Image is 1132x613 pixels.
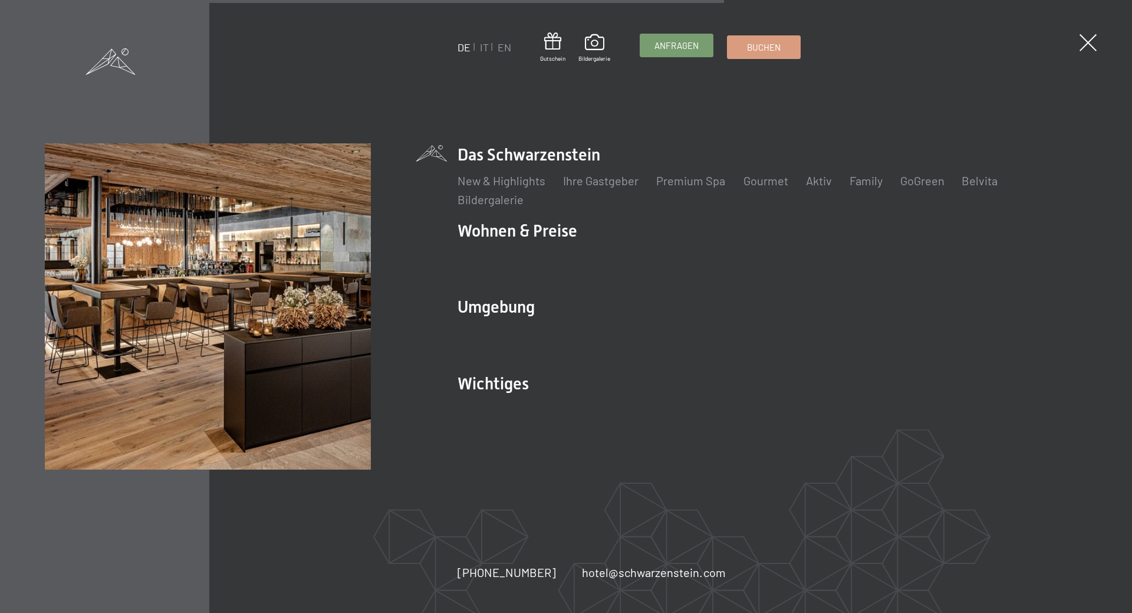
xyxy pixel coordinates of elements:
span: Anfragen [654,40,699,52]
a: Aktiv [805,173,831,188]
a: DE [458,41,470,54]
a: Bildergalerie [458,192,524,206]
a: Ihre Gastgeber [563,173,639,188]
img: Wellnesshotel Südtirol SCHWARZENSTEIN - Wellnessurlaub in den Alpen [45,143,371,470]
a: Belvita [962,173,998,188]
span: [PHONE_NUMBER] [458,565,556,579]
a: [PHONE_NUMBER] [458,564,556,581]
a: EN [497,41,511,54]
a: Premium Spa [656,173,725,188]
span: Bildergalerie [578,54,610,63]
a: Gourmet [743,173,788,188]
a: Family [849,173,882,188]
a: New & Highlights [458,173,545,188]
span: Gutschein [540,54,565,63]
a: Buchen [727,36,799,58]
a: Anfragen [640,34,713,57]
a: GoGreen [900,173,944,188]
a: hotel@schwarzenstein.com [582,564,725,581]
a: IT [479,41,488,54]
span: Buchen [746,41,780,54]
a: Gutschein [540,32,565,63]
a: Bildergalerie [578,34,610,63]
